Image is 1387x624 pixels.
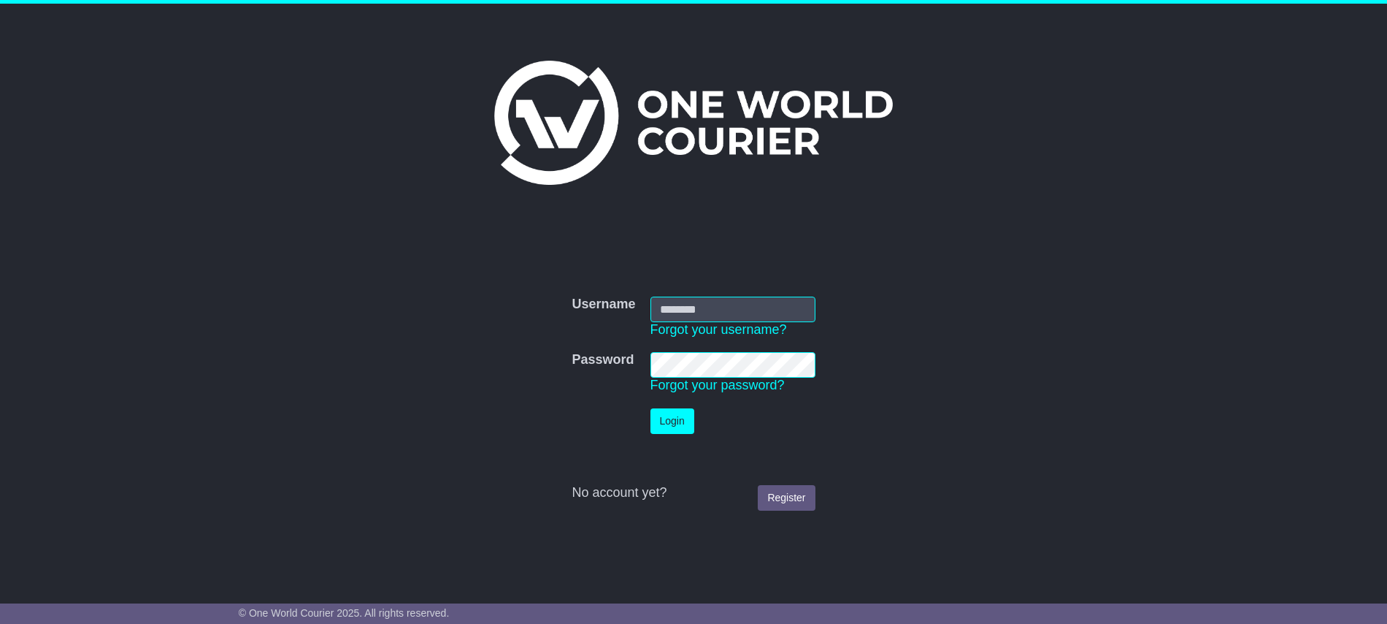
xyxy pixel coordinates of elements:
button: Login [650,408,694,434]
span: © One World Courier 2025. All rights reserved. [239,607,450,619]
a: Forgot your username? [650,322,787,337]
a: Forgot your password? [650,378,785,392]
img: One World [494,61,893,185]
div: No account yet? [572,485,815,501]
label: Password [572,352,634,368]
label: Username [572,297,635,313]
a: Register [758,485,815,511]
